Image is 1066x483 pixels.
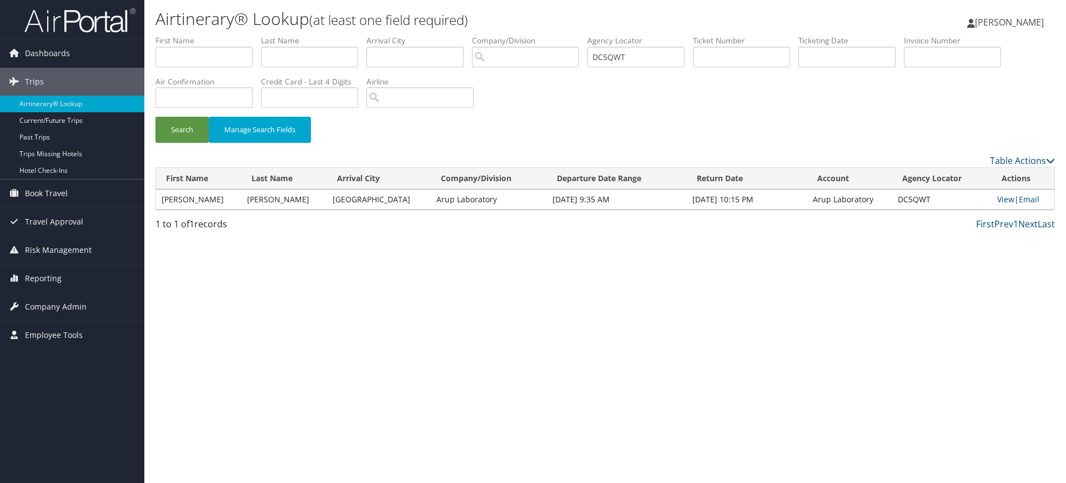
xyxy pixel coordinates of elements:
[25,68,44,96] span: Trips
[25,208,83,236] span: Travel Approval
[997,194,1014,205] a: View
[990,155,1055,167] a: Table Actions
[25,39,70,67] span: Dashboards
[693,35,798,46] label: Ticket Number
[904,35,1009,46] label: Invoice Number
[261,76,366,87] label: Credit Card - Last 4 Digits
[1038,218,1055,230] a: Last
[155,76,261,87] label: Air Confirmation
[587,35,693,46] label: Agency Locator
[242,190,327,210] td: [PERSON_NAME]
[431,168,547,190] th: Company/Division
[687,168,807,190] th: Return Date: activate to sort column ascending
[209,117,311,143] button: Manage Search Fields
[327,190,431,210] td: [GEOGRAPHIC_DATA]
[472,35,587,46] label: Company/Division
[24,7,135,33] img: airportal-logo.png
[25,180,68,207] span: Book Travel
[547,168,687,190] th: Departure Date Range: activate to sort column ascending
[1019,194,1039,205] a: Email
[25,321,83,349] span: Employee Tools
[25,236,92,264] span: Risk Management
[892,190,992,210] td: DC5QWT
[547,190,687,210] td: [DATE] 9:35 AM
[807,168,892,190] th: Account: activate to sort column ascending
[155,35,261,46] label: First Name
[327,168,431,190] th: Arrival City: activate to sort column ascending
[25,293,87,321] span: Company Admin
[155,117,209,143] button: Search
[1013,218,1018,230] a: 1
[366,76,482,87] label: Airline
[156,168,242,190] th: First Name: activate to sort column ascending
[431,190,547,210] td: Arup Laboratory
[189,218,194,230] span: 1
[976,218,994,230] a: First
[798,35,904,46] label: Ticketing Date
[994,218,1013,230] a: Prev
[967,6,1055,39] a: [PERSON_NAME]
[892,168,992,190] th: Agency Locator: activate to sort column ascending
[992,190,1054,210] td: |
[309,11,468,29] small: (at least one field required)
[156,190,242,210] td: [PERSON_NAME]
[975,16,1044,28] span: [PERSON_NAME]
[25,265,62,292] span: Reporting
[261,35,366,46] label: Last Name
[687,190,807,210] td: [DATE] 10:15 PM
[366,35,472,46] label: Arrival City
[155,7,755,31] h1: Airtinerary® Lookup
[1018,218,1038,230] a: Next
[155,217,368,236] div: 1 to 1 of records
[242,168,327,190] th: Last Name: activate to sort column ascending
[807,190,892,210] td: Arup Laboratory
[992,168,1054,190] th: Actions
